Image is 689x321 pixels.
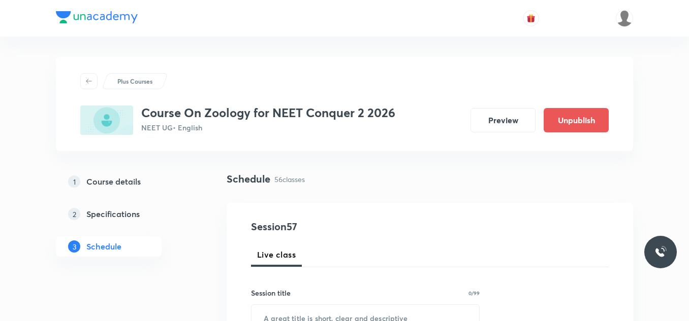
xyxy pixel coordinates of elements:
[86,208,140,220] h5: Specifications
[468,291,480,296] p: 0/99
[251,219,436,234] h4: Session 57
[141,122,395,133] p: NEET UG • English
[654,246,667,258] img: ttu
[227,171,270,187] h4: Schedule
[68,175,80,188] p: 1
[68,240,80,253] p: 3
[86,240,121,253] h5: Schedule
[274,174,305,185] p: 56 classes
[117,77,152,86] p: Plus Courses
[80,105,133,135] img: 72639513-D492-46F1-B7C1-B10511EE8419_plus.png
[56,171,194,192] a: 1Course details
[86,175,141,188] h5: Course details
[56,11,138,26] a: Company Logo
[141,105,395,120] h3: Course On Zoology for NEET Conquer 2 2026
[251,288,291,298] h6: Session title
[616,10,633,27] img: Saniya Tarannum
[471,108,536,132] button: Preview
[257,248,296,261] span: Live class
[544,108,609,132] button: Unpublish
[526,14,536,23] img: avatar
[56,204,194,224] a: 2Specifications
[523,10,539,26] button: avatar
[56,11,138,23] img: Company Logo
[68,208,80,220] p: 2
